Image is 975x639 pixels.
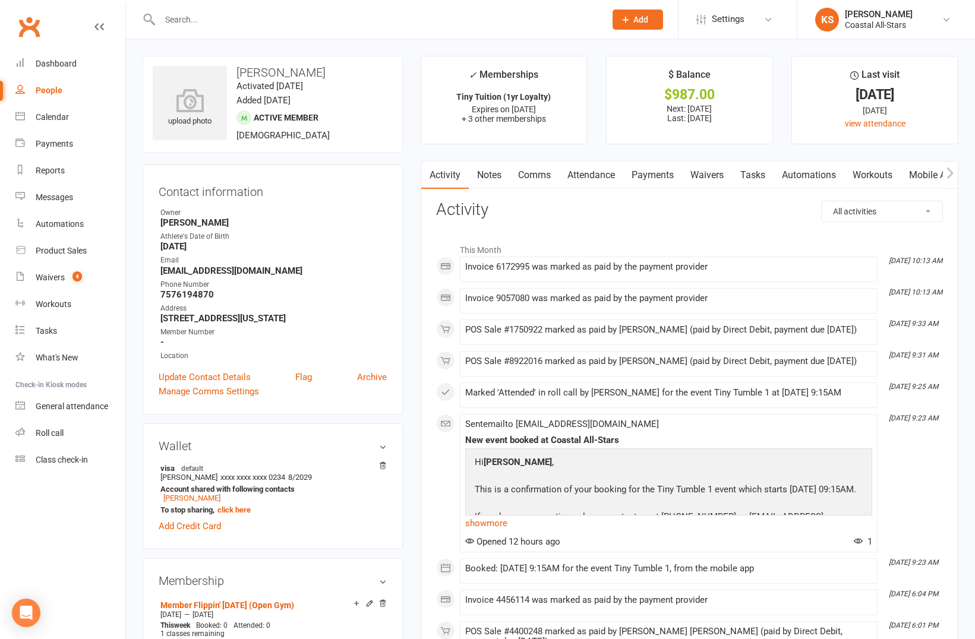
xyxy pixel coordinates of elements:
a: Activity [421,162,469,189]
div: Tasks [36,326,57,336]
div: Open Intercom Messenger [12,599,40,627]
strong: [PERSON_NAME] [160,217,387,228]
span: Attended: 0 [234,621,270,629]
div: Coastal All-Stars [845,20,913,30]
a: Dashboard [15,50,125,77]
h3: [PERSON_NAME] [153,66,393,79]
a: Waivers [682,162,732,189]
span: xxxx xxxx xxxx 0234 [220,473,285,482]
div: upload photo [153,88,227,128]
i: [DATE] 9:25 AM [889,382,938,391]
div: Roll call [36,428,64,438]
div: Phone Number [160,279,387,290]
span: [DATE] [160,610,181,619]
strong: Tiny Tuition (1yr Loyalty) [456,92,551,102]
div: Payments [36,139,73,148]
div: Location [160,350,387,362]
div: POS Sale #1750922 marked as paid by [PERSON_NAME] (paid by Direct Debit, payment due [DATE]) [465,325,872,335]
strong: 7576194870 [160,289,387,300]
p: Hi , [472,455,866,472]
a: Flag [295,370,312,384]
span: Active member [254,113,318,122]
h3: Activity [436,201,943,219]
div: POS Sale #8922016 marked as paid by [PERSON_NAME] (paid by Direct Debit, payment due [DATE]) [465,356,872,366]
div: Invoice 6172995 was marked as paid by the payment provider [465,262,872,272]
div: Memberships [469,67,538,89]
i: [DATE] 10:13 AM [889,288,942,296]
div: Messages [36,192,73,202]
div: Class check-in [36,455,88,464]
strong: - [160,337,387,347]
p: If you have any questions please contact us at [PHONE_NUMBER] or [EMAIL_ADDRESS][DOMAIN_NAME]. [472,510,866,541]
a: Product Sales [15,238,125,264]
strong: Account shared with following contacts [160,485,381,494]
a: Notes [469,162,510,189]
div: Reports [36,166,65,175]
a: Comms [510,162,559,189]
p: Next: [DATE] Last: [DATE] [617,104,762,123]
div: Automations [36,219,84,229]
a: Messages [15,184,125,211]
div: People [36,86,62,95]
a: Clubworx [14,12,44,42]
div: Address [160,303,387,314]
a: Tasks [732,162,774,189]
a: Update Contact Details [159,370,251,384]
div: — [157,610,387,619]
a: Waivers 4 [15,264,125,291]
a: Payments [15,131,125,157]
i: [DATE] 6:01 PM [889,621,938,629]
a: People [15,77,125,104]
span: default [178,463,207,473]
div: Invoice 9057080 was marked as paid by the payment provider [465,293,872,303]
div: Owner [160,207,387,219]
span: 1 [854,536,872,547]
div: Email [160,255,387,266]
i: [DATE] 9:33 AM [889,319,938,328]
a: Member Flippin' [DATE] (Open Gym) [160,600,294,610]
h3: Membership [159,574,387,587]
a: Calendar [15,104,125,131]
div: Dashboard [36,59,77,68]
time: Added [DATE] [236,95,291,106]
strong: [STREET_ADDRESS][US_STATE] [160,313,387,324]
span: Sent email to [EMAIL_ADDRESS][DOMAIN_NAME] [465,419,659,429]
div: Booked: [DATE] 9:15AM for the event Tiny Tumble 1, from the mobile app [465,564,872,574]
i: [DATE] 9:23 AM [889,558,938,567]
div: [DATE] [803,104,947,117]
time: Activated [DATE] [236,81,303,91]
a: Manage Comms Settings [159,384,259,398]
strong: [EMAIL_ADDRESS][DOMAIN_NAME] [160,265,387,276]
div: [DATE] [803,88,947,101]
div: Product Sales [36,246,87,255]
input: Search... [156,11,597,28]
i: [DATE] 9:31 AM [889,351,938,359]
div: KS [815,8,839,31]
i: ✓ [469,69,477,81]
i: [DATE] 10:13 AM [889,257,942,265]
div: Calendar [36,112,69,122]
a: Archive [357,370,387,384]
span: + 3 other memberships [462,114,546,124]
span: Add [633,15,648,24]
h3: Wallet [159,439,387,453]
p: This is a confirmation of your booking for the Tiny Tumble 1 event which starts [DATE] 09:15AM. [472,482,866,499]
div: Last visit [850,67,900,88]
div: $987.00 [617,88,762,101]
div: [PERSON_NAME] [845,9,913,20]
div: General attendance [36,401,108,411]
span: Expires on [DATE] [472,105,536,114]
span: Opened 12 hours ago [465,536,560,547]
div: Marked 'Attended' in roll call by [PERSON_NAME] for the event Tiny Tumble 1 at [DATE] 9:15AM [465,388,872,398]
span: Booked: 0 [196,621,228,629]
div: week [157,621,193,629]
span: 8/2029 [288,473,312,482]
li: [PERSON_NAME] [159,461,387,516]
a: Payments [623,162,682,189]
div: $ Balance [668,67,711,88]
a: Workouts [844,162,901,189]
span: This [160,621,174,629]
a: What's New [15,344,125,371]
a: Tasks [15,318,125,344]
i: [DATE] 9:23 AM [889,414,938,422]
